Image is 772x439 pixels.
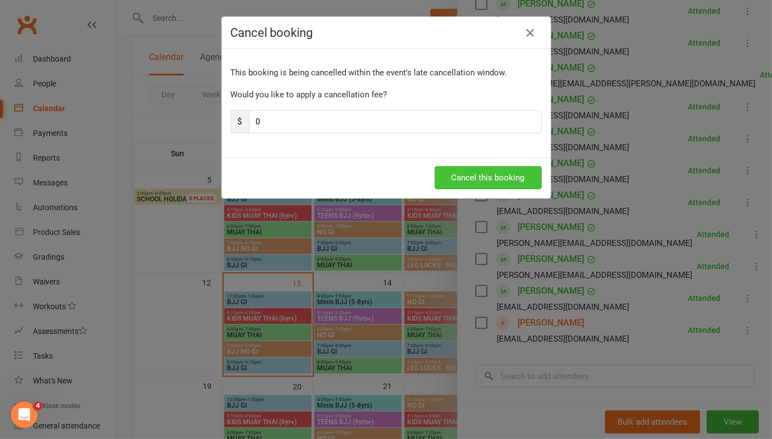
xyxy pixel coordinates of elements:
h4: Cancel booking [231,26,542,40]
button: Cancel this booking [435,166,542,189]
p: This booking is being cancelled within the event's late cancellation window. [231,66,542,79]
button: Close [522,24,540,42]
iframe: Intercom live chat [11,402,37,428]
span: $ [231,110,249,133]
span: 4 [34,402,42,410]
p: Would you like to apply a cancellation fee? [231,88,542,101]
